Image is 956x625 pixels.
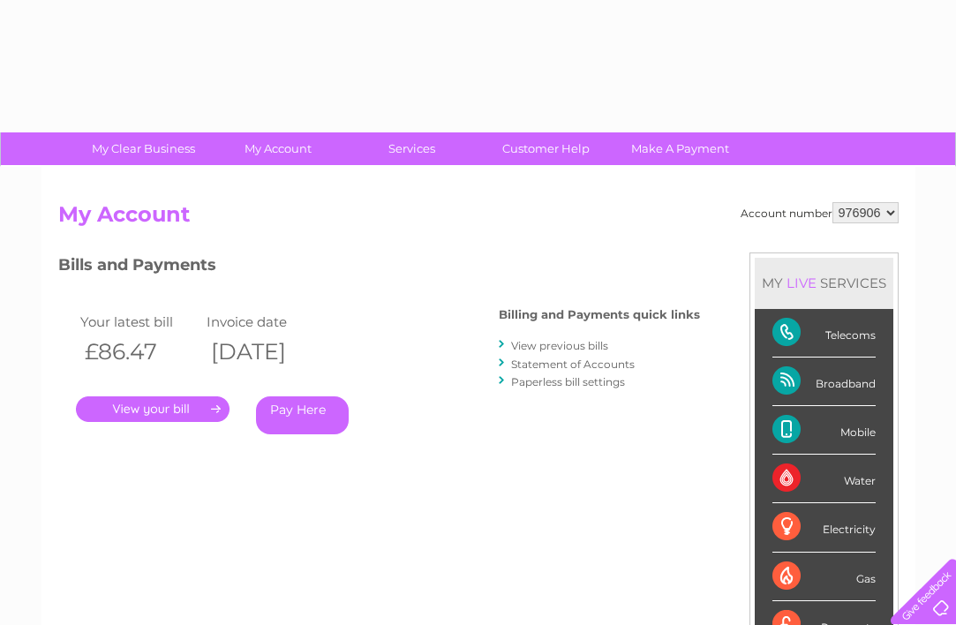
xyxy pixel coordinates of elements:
[772,455,876,503] div: Water
[473,132,619,165] a: Customer Help
[607,132,753,165] a: Make A Payment
[772,309,876,358] div: Telecoms
[58,202,899,236] h2: My Account
[71,132,216,165] a: My Clear Business
[783,275,820,291] div: LIVE
[202,310,329,334] td: Invoice date
[205,132,350,165] a: My Account
[772,503,876,552] div: Electricity
[76,396,230,422] a: .
[339,132,485,165] a: Services
[511,339,608,352] a: View previous bills
[58,252,700,283] h3: Bills and Payments
[511,358,635,371] a: Statement of Accounts
[511,375,625,388] a: Paperless bill settings
[202,334,329,370] th: [DATE]
[76,310,203,334] td: Your latest bill
[256,396,349,434] a: Pay Here
[772,553,876,601] div: Gas
[772,406,876,455] div: Mobile
[76,334,203,370] th: £86.47
[741,202,899,223] div: Account number
[755,258,893,308] div: MY SERVICES
[772,358,876,406] div: Broadband
[499,308,700,321] h4: Billing and Payments quick links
